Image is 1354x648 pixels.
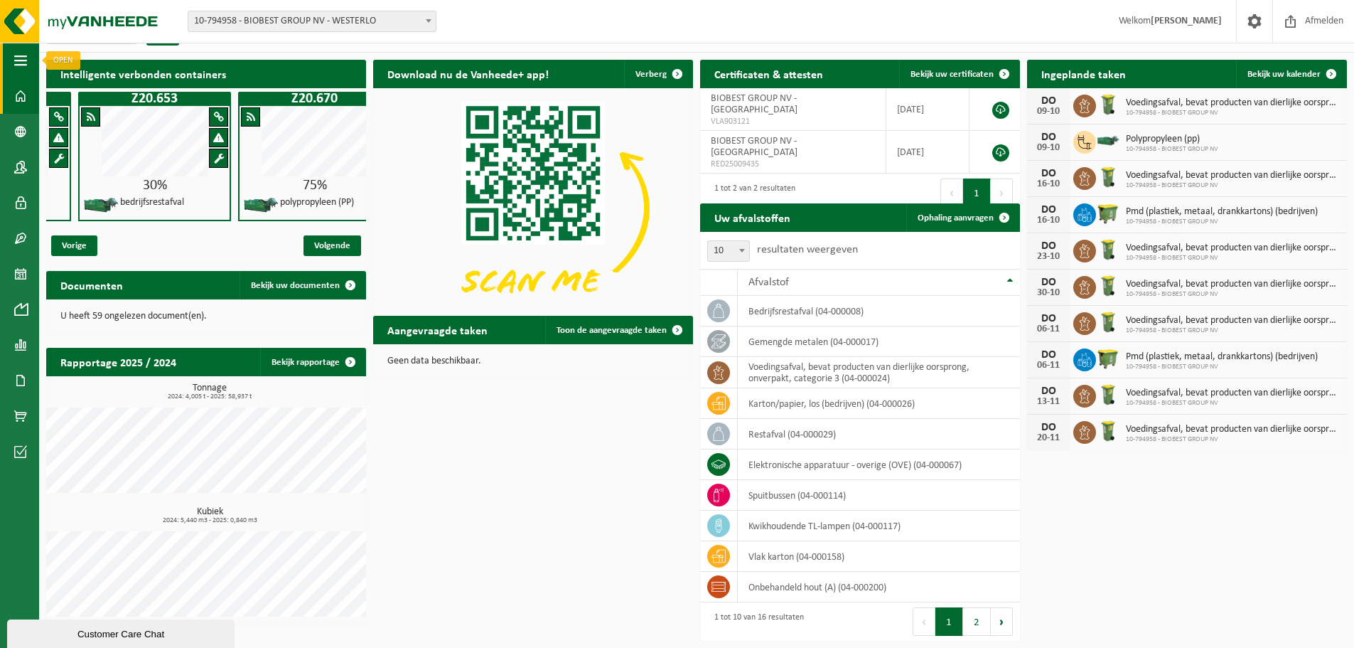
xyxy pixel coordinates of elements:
[387,356,679,366] p: Geen data beschikbaar.
[53,517,366,524] span: 2024: 5,440 m3 - 2025: 0,840 m3
[1034,397,1063,407] div: 13-11
[240,271,365,299] a: Bekijk uw documenten
[1126,243,1340,254] span: Voedingsafval, bevat producten van dierlijke oorsprong, onverpakt, categorie 3
[1034,179,1063,189] div: 16-10
[963,607,991,636] button: 2
[738,450,1020,480] td: elektronische apparatuur - overige (OVE) (04-000067)
[707,606,804,637] div: 1 tot 10 van 16 resultaten
[1126,351,1318,363] span: Pmd (plastiek, metaal, drankkartons) (bedrijven)
[1096,274,1120,298] img: WB-0140-HPE-GN-50
[910,70,994,79] span: Bekijk uw certificaten
[1126,109,1340,117] span: 10-794958 - BIOBEST GROUP NV
[711,159,875,170] span: RED25009435
[963,179,991,207] button: 1
[711,136,797,158] span: BIOBEST GROUP NV - [GEOGRAPHIC_DATA]
[1096,92,1120,117] img: WB-0140-HPE-GN-50
[545,316,692,344] a: Toon de aangevraagde taken
[1126,290,1340,299] span: 10-794958 - BIOBEST GROUP NV
[1126,254,1340,262] span: 10-794958 - BIOBEST GROUP NV
[1034,324,1063,334] div: 06-11
[899,60,1019,88] a: Bekijk uw certificaten
[708,241,749,261] span: 10
[1247,70,1321,79] span: Bekijk uw kalender
[240,179,389,193] div: 75%
[280,198,354,208] h4: polypropyleen (PP)
[635,70,667,79] span: Verberg
[1034,422,1063,433] div: DO
[1126,424,1340,435] span: Voedingsafval, bevat producten van dierlijke oorsprong, onverpakt, categorie 3
[1126,97,1340,109] span: Voedingsafval, bevat producten van dierlijke oorsprong, onverpakt, categorie 3
[83,196,119,214] img: HK-XZ-20-GN-01
[1096,134,1120,147] img: HK-XZ-20-GN-01
[918,213,994,223] span: Ophaling aanvragen
[303,235,361,256] span: Volgende
[260,348,365,376] a: Bekijk rapportage
[557,326,667,335] span: Toon de aangevraagde taken
[1034,313,1063,324] div: DO
[53,507,366,524] h3: Kubiek
[80,179,230,193] div: 30%
[188,11,436,31] span: 10-794958 - BIOBEST GROUP NV - WESTERLO
[886,131,969,174] td: [DATE]
[757,244,858,255] label: resultaten weergeven
[1034,386,1063,397] div: DO
[46,348,190,376] h2: Rapportage 2025 / 2024
[1034,252,1063,262] div: 23-10
[1126,388,1340,399] span: Voedingsafval, bevat producten van dierlijke oorsprong, onverpakt, categorie 3
[373,88,693,329] img: Download de VHEPlus App
[251,281,340,290] span: Bekijk uw documenten
[748,277,789,288] span: Afvalstof
[1034,143,1063,153] div: 09-10
[1151,16,1222,26] strong: [PERSON_NAME]
[1034,216,1063,225] div: 16-10
[1034,107,1063,117] div: 09-10
[700,203,805,231] h2: Uw afvalstoffen
[1034,95,1063,107] div: DO
[243,196,279,214] img: HK-XZ-20-GN-01
[1096,346,1120,371] img: WB-1100-HPE-GN-50
[120,198,184,208] h4: bedrijfsrestafval
[1034,240,1063,252] div: DO
[46,271,137,299] h2: Documenten
[46,60,366,87] h2: Intelligente verbonden containers
[1034,288,1063,298] div: 30-10
[700,60,837,87] h2: Certificaten & attesten
[1126,279,1340,290] span: Voedingsafval, bevat producten van dierlijke oorsprong, onverpakt, categorie 3
[60,312,352,322] p: U heeft 59 ongelezen document(en).
[738,419,1020,450] td: restafval (04-000029)
[1096,201,1120,225] img: WB-1100-HPE-GN-50
[373,316,502,344] h2: Aangevraagde taken
[1236,60,1345,88] a: Bekijk uw kalender
[1096,238,1120,262] img: WB-0140-HPE-GN-50
[1034,277,1063,288] div: DO
[1126,145,1218,154] span: 10-794958 - BIOBEST GROUP NV
[991,179,1013,207] button: Next
[1126,435,1340,444] span: 10-794958 - BIOBEST GROUP NV
[1034,349,1063,361] div: DO
[935,607,963,636] button: 1
[1034,168,1063,179] div: DO
[886,88,969,131] td: [DATE]
[738,541,1020,572] td: vlak karton (04-000158)
[707,177,795,208] div: 1 tot 2 van 2 resultaten
[1034,361,1063,371] div: 06-11
[738,326,1020,357] td: gemengde metalen (04-000017)
[991,607,1013,636] button: Next
[940,179,963,207] button: Previous
[7,617,237,648] iframe: chat widget
[738,511,1020,541] td: kwikhoudende TL-lampen (04-000117)
[906,203,1019,232] a: Ophaling aanvragen
[738,480,1020,511] td: spuitbussen (04-000114)
[373,60,563,87] h2: Download nu de Vanheede+ app!
[1126,326,1340,335] span: 10-794958 - BIOBEST GROUP NV
[53,383,366,400] h3: Tonnage
[82,92,227,106] h1: Z20.653
[1096,310,1120,334] img: WB-0140-HPE-GN-50
[1126,315,1340,326] span: Voedingsafval, bevat producten van dierlijke oorsprong, onverpakt, categorie 3
[1126,218,1318,226] span: 10-794958 - BIOBEST GROUP NV
[1126,363,1318,371] span: 10-794958 - BIOBEST GROUP NV
[1034,204,1063,216] div: DO
[1126,170,1340,181] span: Voedingsafval, bevat producten van dierlijke oorsprong, onverpakt, categorie 3
[1126,399,1340,408] span: 10-794958 - BIOBEST GROUP NV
